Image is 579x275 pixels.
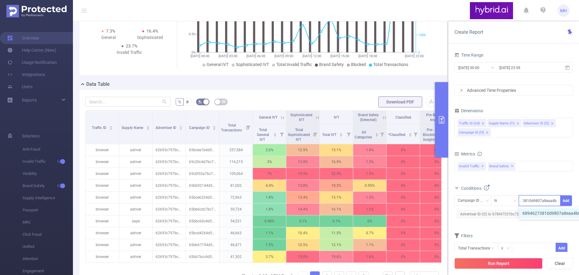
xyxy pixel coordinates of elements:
p: 0% [420,144,453,156]
p: 0% [420,204,453,215]
p: 46,471 [219,239,253,251]
i: icon: caret-up [213,125,216,127]
span: IVT [334,115,339,120]
p: 54,531 [219,215,253,227]
button: Download PDF [378,96,422,107]
p: browser [86,251,119,263]
p: browser [86,168,119,179]
i: icon: caret-down [179,127,183,129]
p: 0% [420,156,453,168]
a: Users [7,81,33,93]
p: adriver [119,180,152,191]
div: Sophisticated [129,34,171,41]
p: 11.5% [320,227,353,239]
span: # [186,99,189,104]
i: icon: caret-down [109,127,113,129]
button: Add [560,195,572,206]
span: Sophisticated IVT [236,62,269,67]
p: 1.8% [253,204,286,215]
p: 15.5% [286,168,319,179]
a: Help Center (New) [7,44,56,56]
p: adriver [119,168,152,179]
p: 65bcd4264d506eddfc753c17 [186,227,219,239]
p: 0% [387,156,420,168]
span: Supply Intelligence [22,192,73,204]
i: icon: bg-colors [198,100,202,103]
div: General [88,34,129,41]
p: 0% [420,239,453,251]
span: Advertiser ID (l2) Is '678f47557bc72f4c64fa328e' [457,210,548,218]
p: 13.8% [286,180,319,191]
li: Campaign ID (l3) [458,128,491,136]
i: icon: down [485,199,489,203]
i: icon: caret-down [375,134,378,136]
i: icon: caret-down [146,127,150,129]
span: Total Invalid Traffic [276,62,312,67]
li: Advertiser ID (l2) [522,119,556,127]
p: 0% [387,144,420,156]
span: Reports [22,98,37,103]
span: ✕ [511,163,513,170]
p: 1.1% [253,227,286,239]
a: Integrations [7,68,45,81]
span: Brand Safety [319,62,344,67]
p: 81,002 [219,180,253,191]
p: 0% [420,180,453,191]
span: MRC [22,216,73,228]
p: 6.1% [320,215,353,227]
span: Invalid Traffic [22,155,73,168]
p: 65bcea1b4d506eddfc75ad61 [186,144,219,156]
span: Create Report [454,29,483,35]
p: 62693c797bc72fd014c927e4 [153,156,186,168]
p: 62693c797bc72fd014c927e4 [153,215,186,227]
p: 0% [420,168,453,179]
i: icon: info-circle [484,186,489,190]
p: 65bb6cdc7bc72f0c94307006 [186,204,219,215]
li: Traffic ID (tid) [458,119,486,127]
p: browser [86,227,119,239]
p: 0% [420,227,453,239]
span: Classified [395,115,411,120]
span: Passport [22,204,73,216]
span: Total Transactions [373,62,408,67]
p: 1.1% [353,239,386,251]
p: adriver [119,227,152,239]
p: 62693c797bc72fd014c927e4 [153,239,186,251]
i: Filter menu [244,111,253,144]
i: icon: caret-up [339,132,343,134]
li: Supply Name (l1) [488,119,521,127]
i: icon: right [460,89,463,92]
i: Filter menu [411,124,420,144]
a: Overview [7,32,39,44]
span: Advertiser ID [156,126,177,130]
p: 0% [387,215,420,227]
span: All Categories [355,130,373,139]
span: Pre-Blocking Insights [423,128,437,142]
span: Invalid Traffic [458,162,486,170]
p: 65bb67194d506e6e54a0450e [186,239,219,251]
p: 65bb7bcc4d506e6e54a0684d [186,251,219,263]
p: browser [86,156,119,168]
i: Filter menu [378,124,386,144]
p: adriver [119,204,152,215]
p: 0% [420,251,453,263]
p: 1.8% [253,192,286,203]
span: Pre-Blocking Insights [426,113,447,122]
p: browser [86,204,119,215]
p: 46,663 [219,227,253,239]
div: Sort [109,125,113,129]
span: ✕ [481,163,484,170]
span: General IVT [259,115,277,120]
i: icon: caret-up [375,132,378,134]
i: icon: caret-up [408,132,412,134]
p: sape [119,215,152,227]
p: 0.95% [353,180,386,191]
tspan: [DATE] 06:00 [246,54,265,58]
tspan: [DATE] 18:00 [358,54,377,58]
span: Brand Safety [488,162,515,170]
p: 0% [387,204,420,215]
tspan: [DATE] 15:00 [330,54,349,58]
img: Protected Media [6,5,67,17]
p: 12.1% [320,239,353,251]
span: Conditions [461,186,489,191]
